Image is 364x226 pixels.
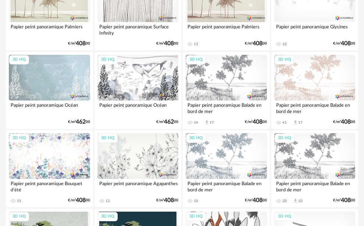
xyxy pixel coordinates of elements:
[9,22,90,37] div: Papier peint panoramique Palmiers
[98,55,118,64] div: 3D HQ
[194,120,198,125] div: 34
[9,179,90,194] div: Papier peint panoramique Bouquet d'été
[68,41,90,46] div: €/m² 00
[68,198,90,203] div: €/m² 00
[275,134,295,143] div: 3D HQ
[98,212,118,221] div: 3D HQ
[194,199,198,203] div: 10
[94,130,182,207] a: 3D HQ Papier peint panoramique Agapanthes 12 €/m²40800
[186,100,267,115] div: Papier peint panoramique Balade en bord de mer
[271,52,358,129] a: 3D HQ Papier peint panoramique Balade en bord de mer 41 Download icon 17 €/m²40800
[293,198,298,204] span: Download icon
[186,22,267,37] div: Papier peint panoramique Palmiers
[274,100,356,115] div: Papier peint panoramique Balade en bord de mer
[9,55,29,64] div: 3D HQ
[94,52,182,129] a: 3D HQ Papier peint panoramique Océan €/m²46200
[271,130,358,207] a: 3D HQ Papier peint panoramique Balade en bord de mer 20 Download icon 10 €/m²40800
[186,55,206,64] div: 3D HQ
[164,41,174,46] span: 408
[6,52,93,129] a: 3D HQ Papier peint panoramique Océan €/m²46200
[186,212,206,221] div: 3D HQ
[17,199,21,203] div: 15
[186,134,206,143] div: 3D HQ
[68,120,90,124] div: €/m² 00
[183,130,270,207] a: 3D HQ Papier peint panoramique Balade en bord de mer 10 €/m²40800
[183,52,270,129] a: 3D HQ Papier peint panoramique Balade en bord de mer 34 Download icon 17 €/m²40800
[253,120,263,124] span: 408
[282,199,287,203] div: 20
[341,120,351,124] span: 408
[76,41,86,46] span: 408
[341,41,351,46] span: 408
[9,212,29,221] div: 3D HQ
[6,130,93,207] a: 3D HQ Papier peint panoramique Bouquet d'été 15 €/m²40800
[9,100,90,115] div: Papier peint panoramique Océan
[293,120,298,125] span: Download icon
[76,120,86,124] span: 462
[298,199,303,203] div: 10
[275,212,295,221] div: 3D HQ
[245,41,267,46] div: €/m² 00
[164,198,174,203] span: 408
[245,198,267,203] div: €/m² 00
[275,55,295,64] div: 3D HQ
[106,199,110,203] div: 12
[204,120,210,125] span: Download icon
[76,198,86,203] span: 408
[210,120,214,125] div: 17
[156,120,178,124] div: €/m² 00
[253,41,263,46] span: 408
[97,179,179,194] div: Papier peint panoramique Agapanthes
[341,198,351,203] span: 408
[282,120,287,125] div: 41
[164,120,174,124] span: 462
[245,120,267,124] div: €/m² 00
[97,100,179,115] div: Papier peint panoramique Océan
[298,120,303,125] div: 17
[333,120,355,124] div: €/m² 00
[9,134,29,143] div: 3D HQ
[98,134,118,143] div: 3D HQ
[274,22,356,37] div: Papier peint panoramique Glycines
[282,42,287,46] div: 10
[274,179,356,194] div: Papier peint panoramique Balade en bord de mer
[253,198,263,203] span: 408
[156,41,178,46] div: €/m² 00
[333,198,355,203] div: €/m² 00
[333,41,355,46] div: €/m² 00
[186,179,267,194] div: Papier peint panoramique Balade en bord de mer
[97,22,179,37] div: Papier peint panoramique Surface Infinity
[194,42,198,46] div: 13
[156,198,178,203] div: €/m² 00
